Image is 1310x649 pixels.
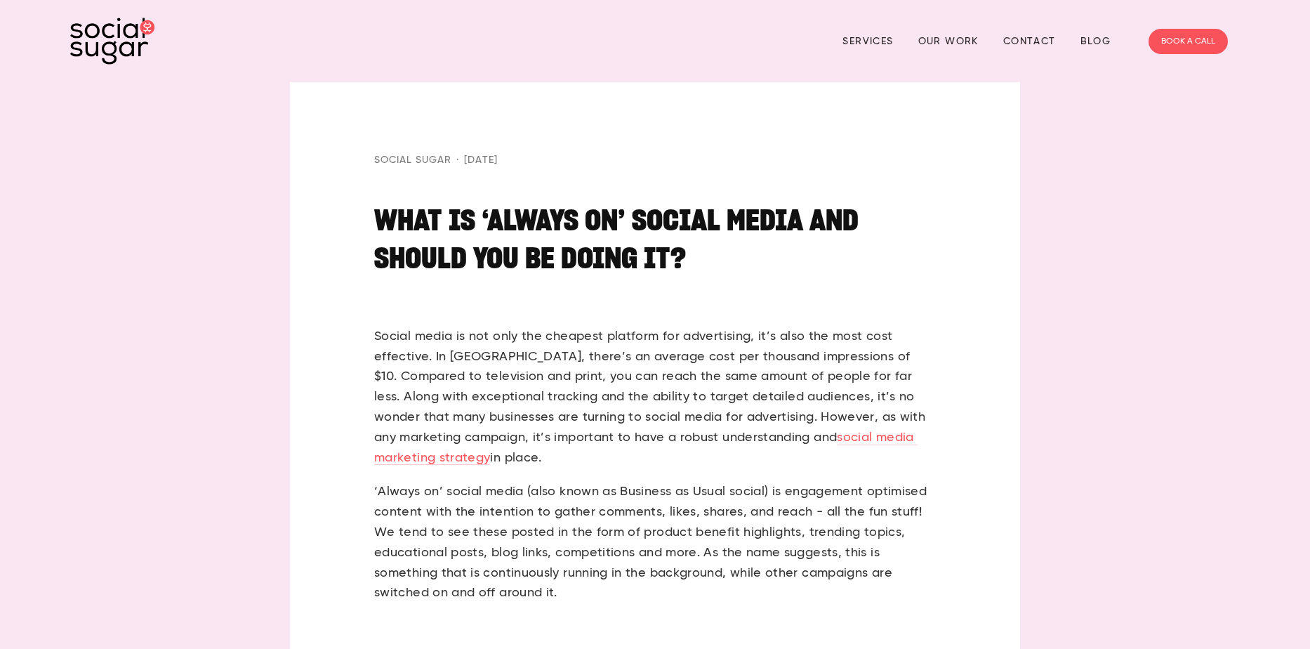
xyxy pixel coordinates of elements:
[70,18,154,65] img: SocialSugar
[374,327,936,468] p: Social media is not only the cheapest platform for advertising, it’s also the most cost effective...
[1003,30,1056,52] a: Contact
[1080,30,1111,52] a: Blog
[374,482,936,603] p: ‘Always on’ social media (also known as Business as Usual social) is engagement optimised content...
[918,30,979,52] a: Our Work
[374,201,936,313] h1: What is ‘Always on’ social media and should you be doing it?
[842,30,893,52] a: Services
[1149,29,1228,54] a: BOOK A CALL
[374,152,451,168] a: Social Sugar
[451,152,498,168] time: [DATE]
